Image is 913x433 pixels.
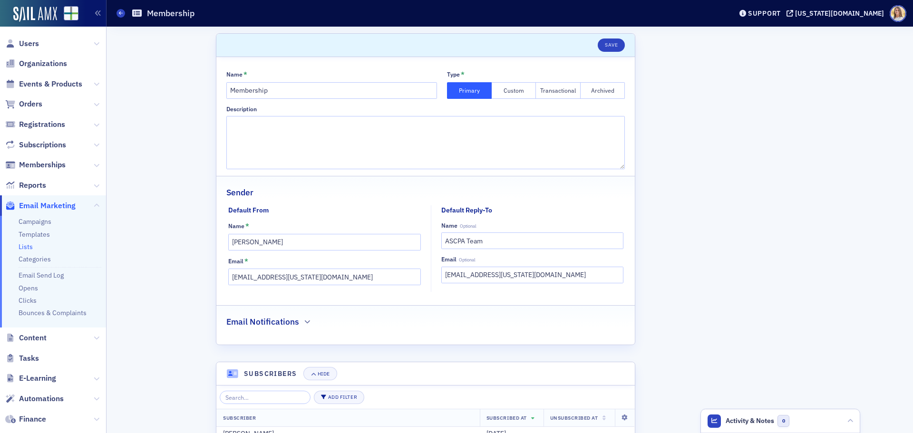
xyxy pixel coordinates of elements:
[461,70,465,79] abbr: This field is required
[228,258,243,265] div: Email
[5,180,46,191] a: Reports
[890,5,906,22] span: Profile
[19,333,47,343] span: Content
[777,415,789,427] span: 0
[64,6,78,21] img: SailAMX
[228,222,244,230] div: Name
[486,414,527,421] span: Subscribed At
[19,353,39,364] span: Tasks
[5,58,67,69] a: Organizations
[303,367,337,380] button: Hide
[223,414,256,421] span: Subscriber
[598,38,625,52] button: Save
[581,82,625,99] button: Archived
[787,10,887,17] button: [US_STATE][DOMAIN_NAME]
[226,106,257,113] div: Description
[19,414,46,424] span: Finance
[19,140,66,150] span: Subscriptions
[226,316,299,328] h2: Email Notifications
[244,257,248,266] abbr: This field is required
[492,82,536,99] button: Custom
[19,217,51,226] a: Campaigns
[5,414,46,424] a: Finance
[19,119,65,130] span: Registrations
[19,308,87,317] a: Bounces & Complaints
[19,38,39,49] span: Users
[314,391,364,404] button: Add Filter
[243,70,247,79] abbr: This field is required
[748,9,781,18] div: Support
[5,201,76,211] a: Email Marketing
[441,205,492,215] div: Default Reply-To
[5,160,66,170] a: Memberships
[5,394,64,404] a: Automations
[19,201,76,211] span: Email Marketing
[19,271,64,279] a: Email Send Log
[5,79,82,89] a: Events & Products
[19,180,46,191] span: Reports
[460,223,476,229] span: Optional
[228,205,269,215] div: Default From
[147,8,194,19] h1: Membership
[19,99,42,109] span: Orders
[57,6,78,22] a: View Homepage
[550,414,598,421] span: Unsubscribed At
[459,257,476,263] span: Optional
[19,58,67,69] span: Organizations
[19,230,50,239] a: Templates
[5,119,65,130] a: Registrations
[226,186,253,199] h2: Sender
[19,242,33,251] a: Lists
[5,353,39,364] a: Tasks
[318,371,330,376] div: Hide
[536,82,581,99] button: Transactional
[5,373,56,384] a: E-Learning
[726,416,774,426] span: Activity & Notes
[447,71,460,78] div: Type
[19,373,56,384] span: E-Learning
[5,38,39,49] a: Users
[13,7,57,22] img: SailAMX
[19,79,82,89] span: Events & Products
[5,140,66,150] a: Subscriptions
[441,222,457,229] div: Name
[19,160,66,170] span: Memberships
[19,284,38,292] a: Opens
[441,256,456,263] div: Email
[19,255,51,263] a: Categories
[245,222,249,231] abbr: This field is required
[19,394,64,404] span: Automations
[5,333,47,343] a: Content
[226,71,243,78] div: Name
[220,391,311,404] input: Search…
[5,99,42,109] a: Orders
[244,369,297,379] h4: Subscribers
[795,9,884,18] div: [US_STATE][DOMAIN_NAME]
[447,82,492,99] button: Primary
[19,296,37,305] a: Clicks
